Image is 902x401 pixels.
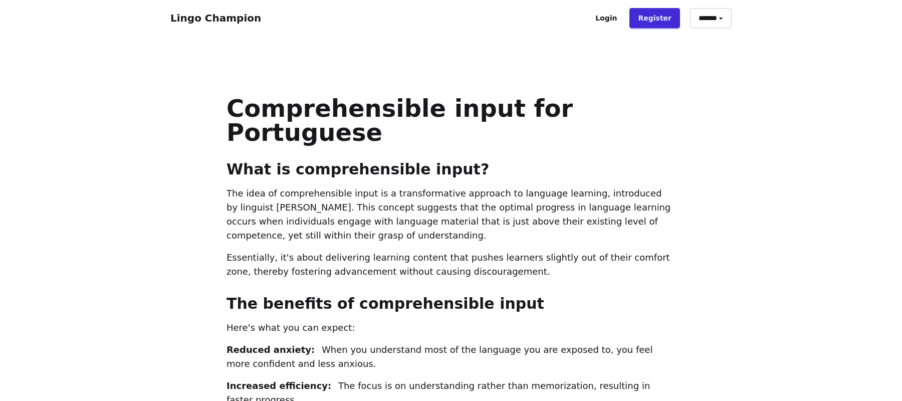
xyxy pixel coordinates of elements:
h2: What is comprehensible input? [227,160,675,178]
h2: The benefits of comprehensible input [227,295,675,313]
span: When you understand most of the language you are exposed to, you feel more confident and less anx... [227,344,652,369]
a: Register [629,8,680,28]
p: Here's what you can expect: [227,321,675,335]
h1: Comprehensible input for Portuguese [227,96,675,144]
a: Lingo Champion [170,12,261,24]
span: Increased efficiency: [227,380,331,391]
span: Reduced anxiety: [227,344,315,355]
p: Essentially, it's about delivering learning content that pushes learners slightly out of their co... [227,251,675,279]
p: The idea of comprehensible input is a transformative approach to language learning, introduced by... [227,186,675,243]
a: Login [587,8,625,28]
